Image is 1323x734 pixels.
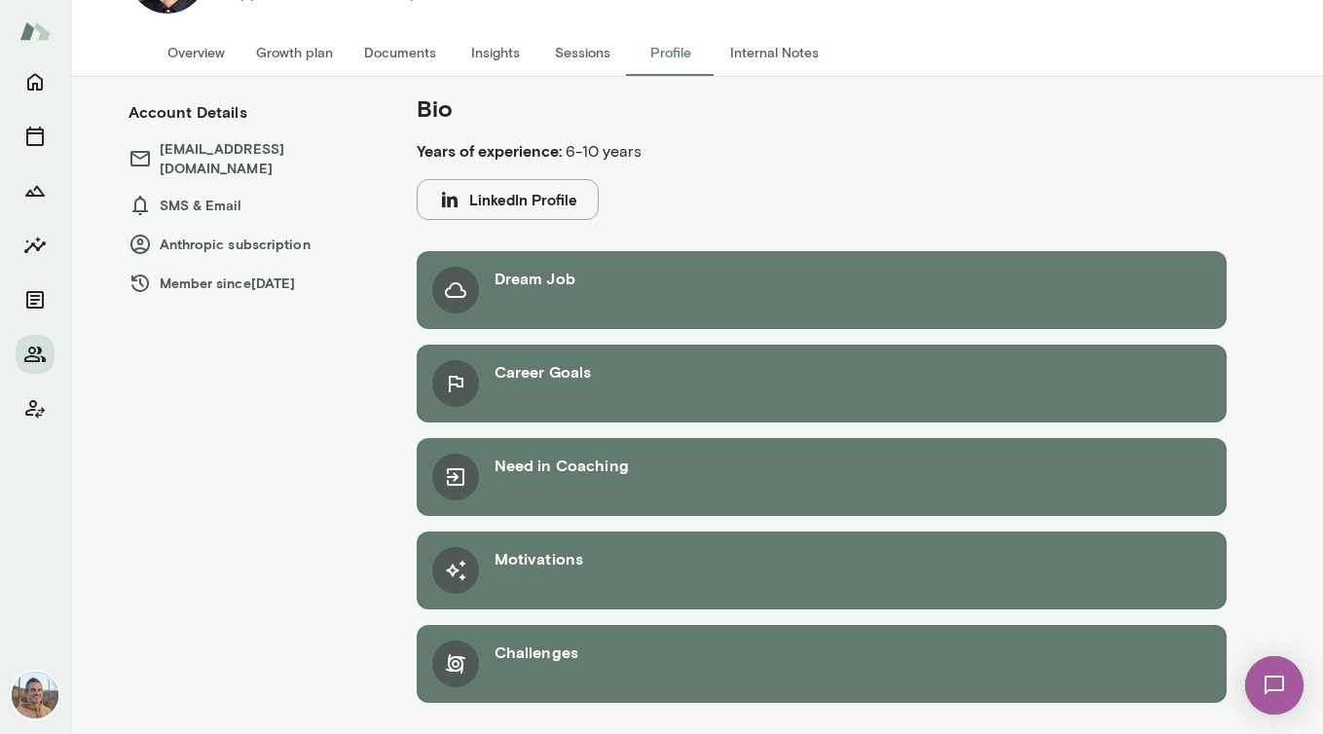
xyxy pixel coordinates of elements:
button: Overview [152,29,240,76]
button: Documents [349,29,452,76]
h6: Account Details [129,100,247,124]
h6: Member since [DATE] [129,272,378,295]
button: Insights [16,226,55,265]
button: Internal Notes [715,29,834,76]
button: Growth Plan [16,171,55,210]
button: LinkedIn Profile [417,179,599,220]
h6: SMS & Email [129,194,378,217]
h6: Challenges [495,641,579,664]
img: Adam Griffin [12,672,58,718]
button: Home [16,62,55,101]
h6: Need in Coaching [495,454,629,477]
button: Sessions [539,29,627,76]
h5: Bio [417,92,1071,124]
h6: Career Goals [495,360,592,384]
p: 6-10 years [417,139,1071,164]
button: Members [16,335,55,374]
h6: Motivations [495,547,584,570]
img: Mento [19,13,51,50]
button: Client app [16,389,55,428]
h6: Anthropic subscription [129,233,378,256]
button: Documents [16,280,55,319]
button: Sessions [16,117,55,156]
h6: [EMAIL_ADDRESS][DOMAIN_NAME] [129,139,378,178]
button: Growth plan [240,29,349,76]
button: Profile [627,29,715,76]
button: Insights [452,29,539,76]
h6: Dream Job [495,267,575,290]
b: Years of experience: [417,141,562,160]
